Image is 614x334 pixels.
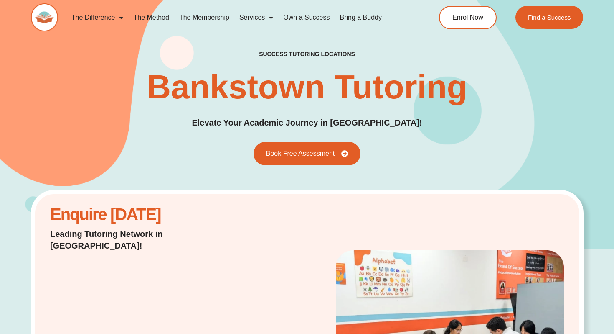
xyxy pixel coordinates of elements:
[452,14,483,21] span: Enrol Now
[278,8,335,27] a: Own a Success
[147,70,467,104] h1: Bankstown Tutoring
[259,50,355,58] h2: success tutoring locations
[128,8,174,27] a: The Method
[234,8,278,27] a: Services
[528,14,571,21] span: Find a Success
[515,6,584,29] a: Find a Success
[439,6,497,29] a: Enrol Now
[50,228,234,252] p: Leading Tutoring Network in [GEOGRAPHIC_DATA]!
[266,150,335,157] span: Book Free Assessment
[66,8,408,27] nav: Menu
[66,8,129,27] a: The Difference
[254,142,361,165] a: Book Free Assessment
[174,8,234,27] a: The Membership
[335,8,387,27] a: Bring a Buddy
[50,209,234,220] h2: Enquire [DATE]
[192,116,422,129] p: Elevate Your Academic Journey in [GEOGRAPHIC_DATA]!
